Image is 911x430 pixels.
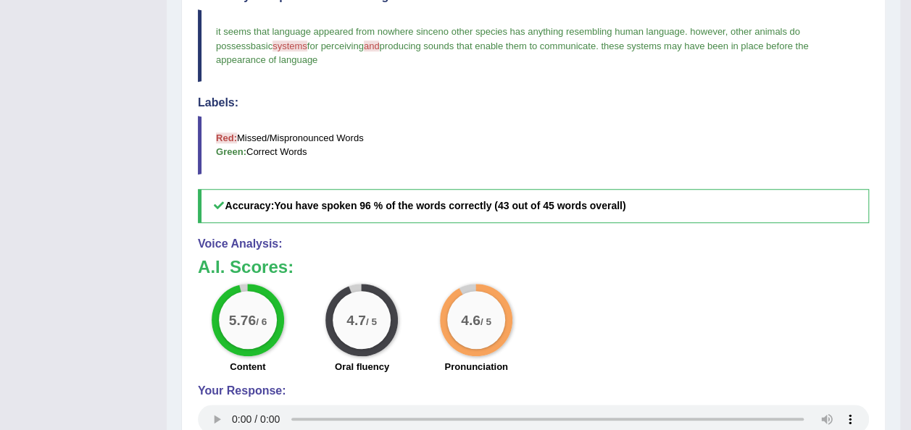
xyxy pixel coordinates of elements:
label: Content [230,360,265,374]
span: basic [251,41,273,51]
b: Green: [216,146,246,157]
b: You have spoken 96 % of the words correctly (43 out of 45 words overall) [274,200,625,211]
small: / 6 [256,316,267,326]
span: systems [273,41,307,51]
h4: Voice Analysis: [198,237,869,250]
h5: Accuracy: [198,189,869,223]
small: / 5 [366,316,377,326]
label: Pronunciation [444,360,507,374]
big: 4.7 [347,312,367,328]
span: and [364,41,380,51]
span: producing sounds that enable them to communicate. these systems may have been in place before the... [216,41,811,65]
span: no other species has anything resembling human language. however, other animals do possess [216,26,802,51]
h4: Labels: [198,96,869,109]
small: / 5 [481,316,491,326]
b: A.I. Scores: [198,257,294,277]
h4: Your Response: [198,384,869,397]
big: 5.76 [229,312,256,328]
blockquote: Missed/Mispronounced Words Correct Words [198,116,869,174]
span: for perceiving [307,41,364,51]
span: it seems that language appeared from nowhere since [216,26,438,37]
b: Red: [216,132,237,143]
big: 4.6 [461,312,481,328]
label: Oral fluency [335,360,389,374]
